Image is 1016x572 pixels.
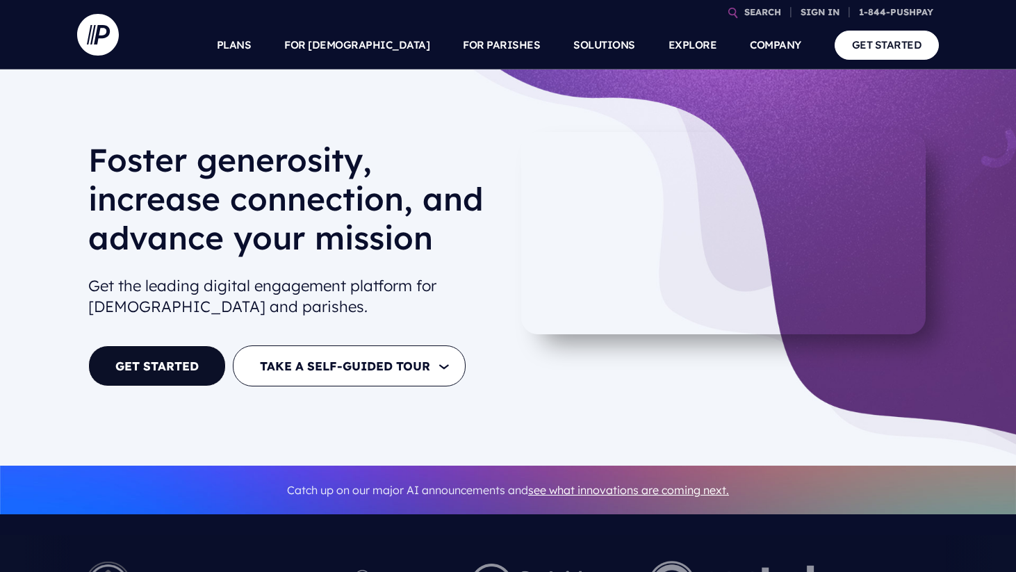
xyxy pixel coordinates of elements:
[463,21,540,70] a: FOR PARISHES
[217,21,252,70] a: PLANS
[88,475,928,506] p: Catch up on our major AI announcements and
[284,21,429,70] a: FOR [DEMOGRAPHIC_DATA]
[528,483,729,497] a: see what innovations are coming next.
[88,140,497,268] h1: Foster generosity, increase connection, and advance your mission
[573,21,635,70] a: SOLUTIONS
[88,345,226,386] a: GET STARTED
[669,21,717,70] a: EXPLORE
[88,270,497,324] h2: Get the leading digital engagement platform for [DEMOGRAPHIC_DATA] and parishes.
[750,21,801,70] a: COMPANY
[233,345,466,386] button: TAKE A SELF-GUIDED TOUR
[835,31,940,59] a: GET STARTED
